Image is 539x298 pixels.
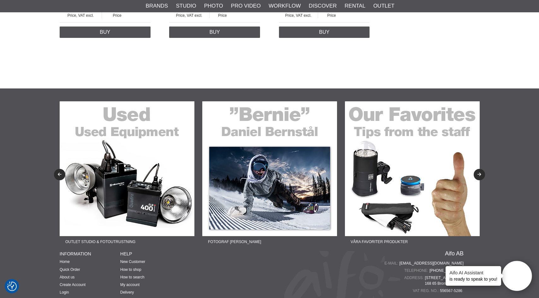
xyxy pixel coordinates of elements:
[60,275,74,279] a: About us
[102,13,132,18] span: Price
[146,2,168,10] a: Brands
[404,268,429,273] span: Telephone:
[373,2,394,10] a: Outlet
[400,260,464,266] a: [EMAIL_ADDRESS][DOMAIN_NAME]
[309,2,337,10] a: Discover
[210,13,236,18] span: Price
[60,101,194,247] a: Ad:22-03F banner-sidfot-used.jpgOutlet Studio & Fotoutrustning
[445,251,464,256] a: Aifo AB
[120,290,134,295] a: Delivery
[429,268,464,273] a: [PHONE_NUMBER]
[7,281,17,292] button: Consent Preferences
[120,283,139,287] a: My account
[413,288,440,294] span: VAT reg. no.:
[54,169,65,180] button: Previous
[120,267,141,272] a: How to shop
[345,101,480,236] img: Ad:22-05F banner-sidfot-favorites.jpg
[404,275,425,281] span: Address:
[176,2,196,10] a: Studio
[7,282,17,291] img: Revisit consent button
[60,101,194,236] img: Ad:22-03F banner-sidfot-used.jpg
[279,27,370,38] a: Buy
[60,251,120,257] h4: INFORMATION
[60,267,80,272] a: Quick Order
[269,2,301,10] a: Workflow
[440,288,464,294] span: 556567-5286
[231,2,261,10] a: Pro Video
[60,27,151,38] a: Buy
[120,259,145,264] a: New Customer
[474,169,485,180] button: Next
[60,13,102,18] span: Price, VAT excl.
[60,236,141,247] span: Outlet Studio & Fotoutrustning
[202,101,337,236] img: Ad:22-04F banner-sidfot-bernie.jpg
[446,266,501,286] div: is ready to speak to you!
[60,290,69,295] a: Login
[345,236,413,247] span: Våra favoriter produkter
[449,269,497,276] h4: Aifo AI Assistant
[202,101,337,247] a: Ad:22-04F banner-sidfot-bernie.jpgFotograf [PERSON_NAME]
[279,13,318,18] span: Price, VAT excl.
[120,275,145,279] a: How to search
[169,27,260,38] a: Buy
[318,13,345,18] span: Price
[202,236,267,247] span: Fotograf [PERSON_NAME]
[60,259,70,264] a: Home
[345,2,365,10] a: Rental
[425,275,464,286] span: [STREET_ADDRESS] 168 65 Bromma
[120,251,181,257] h4: HELP
[384,260,399,266] span: E-mail:
[345,101,480,247] a: Ad:22-05F banner-sidfot-favorites.jpgVåra favoriter produkter
[169,13,209,18] span: Price, VAT excl.
[60,283,86,287] a: Create Account
[204,2,223,10] a: Photo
